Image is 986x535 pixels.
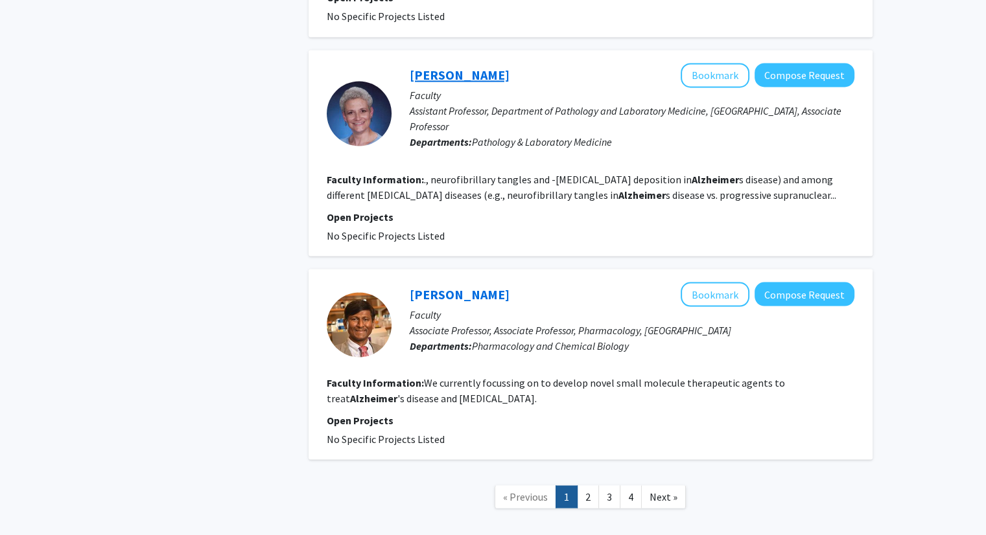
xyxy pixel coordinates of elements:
[350,391,397,404] b: Alzheimer
[327,412,854,427] p: Open Projects
[503,490,548,503] span: « Previous
[410,339,472,352] b: Departments:
[410,286,510,302] a: [PERSON_NAME]
[410,103,854,134] p: Assistant Professor, Department of Pathology and Laboratory Medicine, [GEOGRAPHIC_DATA], Associat...
[410,322,854,337] p: Associate Professor, Associate Professor, Pharmacology, [GEOGRAPHIC_DATA]
[692,172,739,185] b: Alzheimer
[327,172,836,201] fg-read-more: ., neurofibrillary tangles and -[MEDICAL_DATA] deposition in s disease) and among different [MEDI...
[327,376,785,404] fg-read-more: We currently focussing on to develop novel small molecule therapeutic agents to treat 's disease ...
[327,432,445,445] span: No Specific Projects Listed
[650,490,677,503] span: Next »
[681,63,749,87] button: Add Marla Gearing to Bookmarks
[618,188,666,201] b: Alzheimer
[577,485,599,508] a: 2
[10,477,55,525] iframe: Chat
[620,485,642,508] a: 4
[495,485,556,508] a: Previous Page
[755,63,854,87] button: Compose Request to Marla Gearing
[327,10,445,23] span: No Specific Projects Listed
[309,472,873,525] nav: Page navigation
[556,485,578,508] a: 1
[641,485,686,508] a: Next
[755,282,854,306] button: Compose Request to Thota Ganesh
[327,172,424,185] b: Faculty Information:
[410,306,854,322] p: Faculty
[410,87,854,103] p: Faculty
[327,376,424,389] b: Faculty Information:
[327,209,854,224] p: Open Projects
[681,282,749,306] button: Add Thota Ganesh to Bookmarks
[472,339,629,352] span: Pharmacology and Chemical Biology
[598,485,620,508] a: 3
[410,135,472,148] b: Departments:
[410,67,510,83] a: [PERSON_NAME]
[472,135,612,148] span: Pathology & Laboratory Medicine
[327,229,445,242] span: No Specific Projects Listed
